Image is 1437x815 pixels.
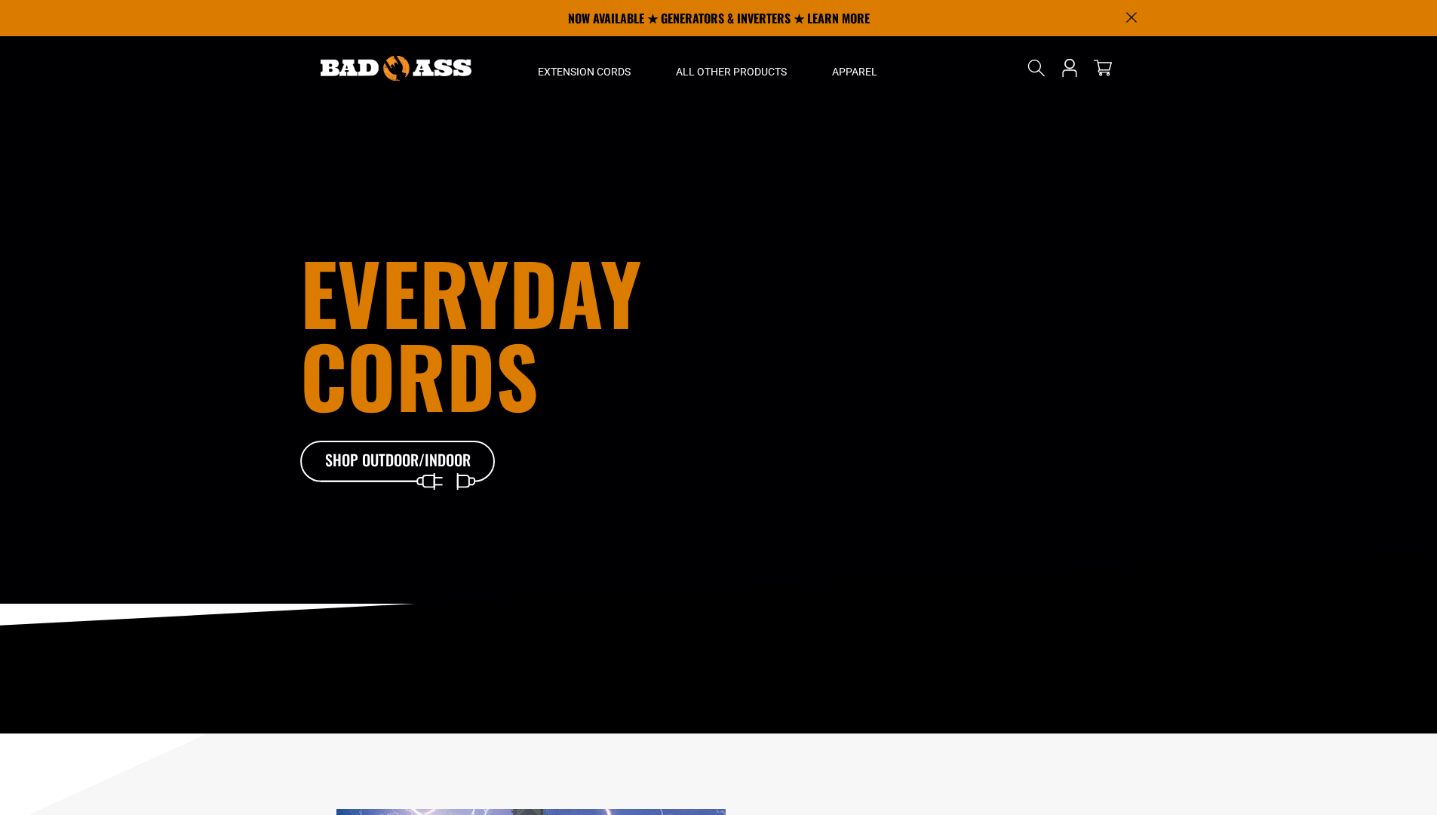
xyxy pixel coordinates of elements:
[300,441,496,483] a: Shop Outdoor/Indoor
[300,251,803,417] h1: Everyday cords
[809,36,900,100] summary: Apparel
[1024,56,1049,80] summary: Search
[832,65,877,78] span: Apparel
[538,65,631,78] span: Extension Cords
[515,36,653,100] summary: Extension Cords
[676,65,787,78] span: All Other Products
[321,56,471,81] img: Bad Ass Extension Cords
[653,36,809,100] summary: All Other Products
